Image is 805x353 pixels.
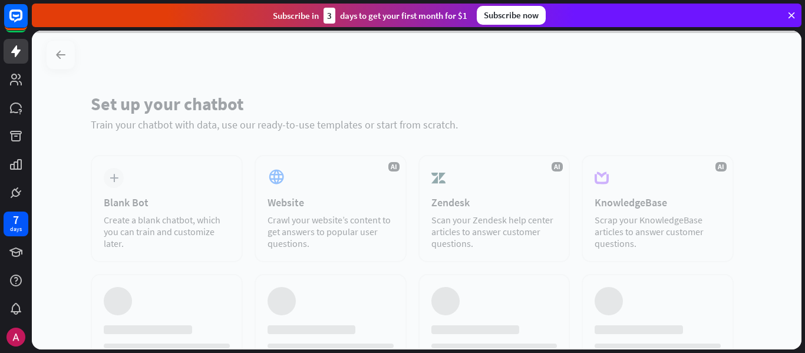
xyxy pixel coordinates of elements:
[477,6,546,25] div: Subscribe now
[10,225,22,233] div: days
[324,8,335,24] div: 3
[4,212,28,236] a: 7 days
[13,215,19,225] div: 7
[273,8,467,24] div: Subscribe in days to get your first month for $1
